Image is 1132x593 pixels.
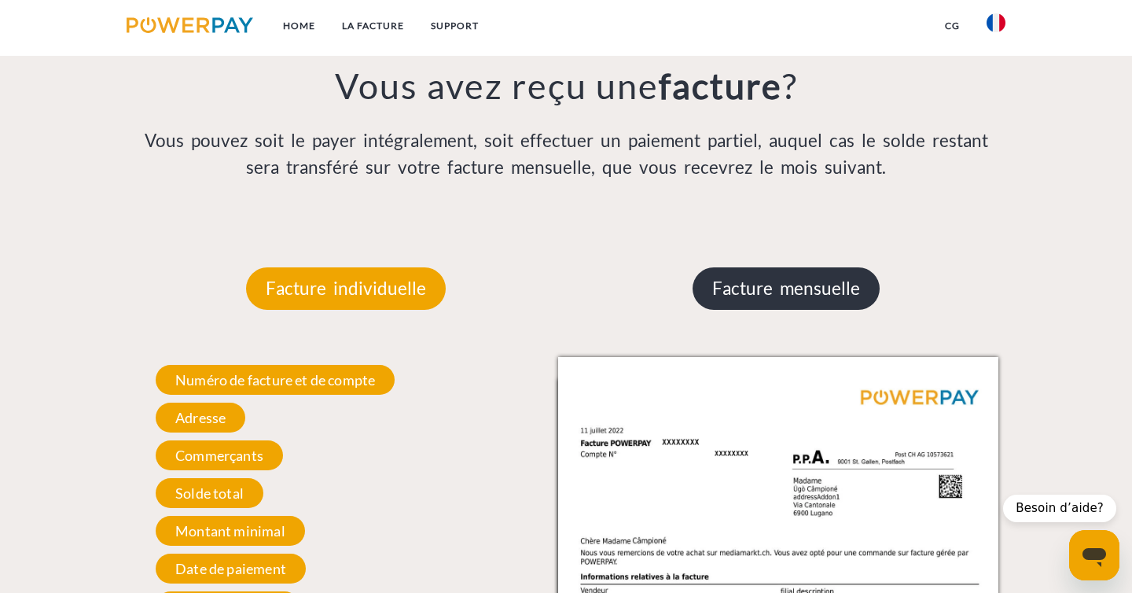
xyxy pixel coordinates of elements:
[1003,495,1116,522] div: Besoin d’aide?
[659,64,782,107] b: facture
[932,12,973,40] a: CG
[156,554,306,584] span: Date de paiement
[126,64,1006,108] h3: Vous avez reçu une ?
[156,403,245,433] span: Adresse
[1069,530,1119,580] iframe: Bouton de lancement de la fenêtre de messagerie, conversation en cours
[156,516,305,546] span: Montant minimal
[246,267,446,310] p: Facture individuelle
[693,267,880,310] p: Facture mensuelle
[156,478,263,508] span: Solde total
[270,12,329,40] a: Home
[329,12,417,40] a: LA FACTURE
[987,13,1005,32] img: fr
[156,365,395,395] span: Numéro de facture et de compte
[417,12,492,40] a: Support
[156,440,283,470] span: Commerçants
[127,17,253,33] img: logo-powerpay.svg
[126,127,1006,181] p: Vous pouvez soit le payer intégralement, soit effectuer un paiement partiel, auquel cas le solde ...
